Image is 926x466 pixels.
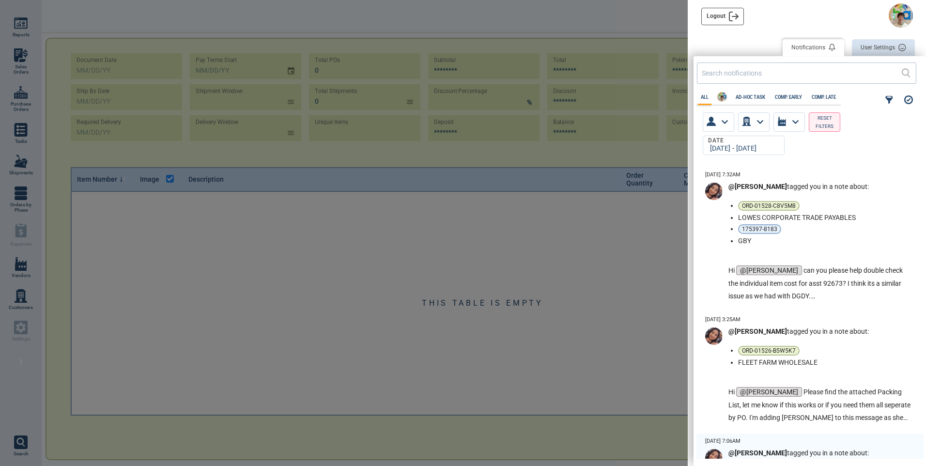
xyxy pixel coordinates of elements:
[852,39,915,56] button: User Settings
[728,449,869,457] span: tagged you in a note about:
[717,92,727,102] img: Avatar
[889,3,913,28] img: Avatar
[783,39,844,56] button: Notifications
[736,265,802,275] span: @[PERSON_NAME]
[733,94,768,100] label: AD-HOC TASK
[738,358,907,366] li: FLEET FARM WHOLESALE
[809,112,840,132] button: RESET FILTERS
[705,438,741,445] label: [DATE] 7:06AM
[783,39,915,59] div: outlined primary button group
[738,214,907,221] li: LOWES CORPORATE TRADE PAYABLES
[728,449,787,457] strong: @[PERSON_NAME]
[702,66,901,80] input: Search notifications
[728,264,911,303] p: Hi can you please help double check the individual item cost for asst 92673? I think its a simila...
[742,226,777,232] span: 175397-8183
[738,237,907,245] li: GBY
[728,327,787,335] strong: @[PERSON_NAME]
[728,327,869,335] span: tagged you in a note about:
[705,327,723,345] img: Avatar
[705,317,741,323] label: [DATE] 3:25AM
[707,138,725,144] legend: Date
[772,94,805,100] label: COMP. EARLY
[728,183,787,190] strong: @[PERSON_NAME]
[742,348,796,354] span: ORD-01526-B5W5K7
[701,8,744,25] button: Logout
[736,387,802,397] span: @[PERSON_NAME]
[698,94,711,100] label: All
[705,183,723,200] img: Avatar
[809,94,839,100] label: COMP. LATE
[728,183,869,190] span: tagged you in a note about:
[705,172,741,178] label: [DATE] 7:32AM
[742,203,796,209] span: ORD-01528-C8V5M8
[707,145,776,153] div: [DATE] - [DATE]
[813,114,836,131] span: RESET FILTERS
[694,167,924,459] div: grid
[728,386,911,424] p: Hi Please find the attached Packing List, let me know if this works or if you need them all seper...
